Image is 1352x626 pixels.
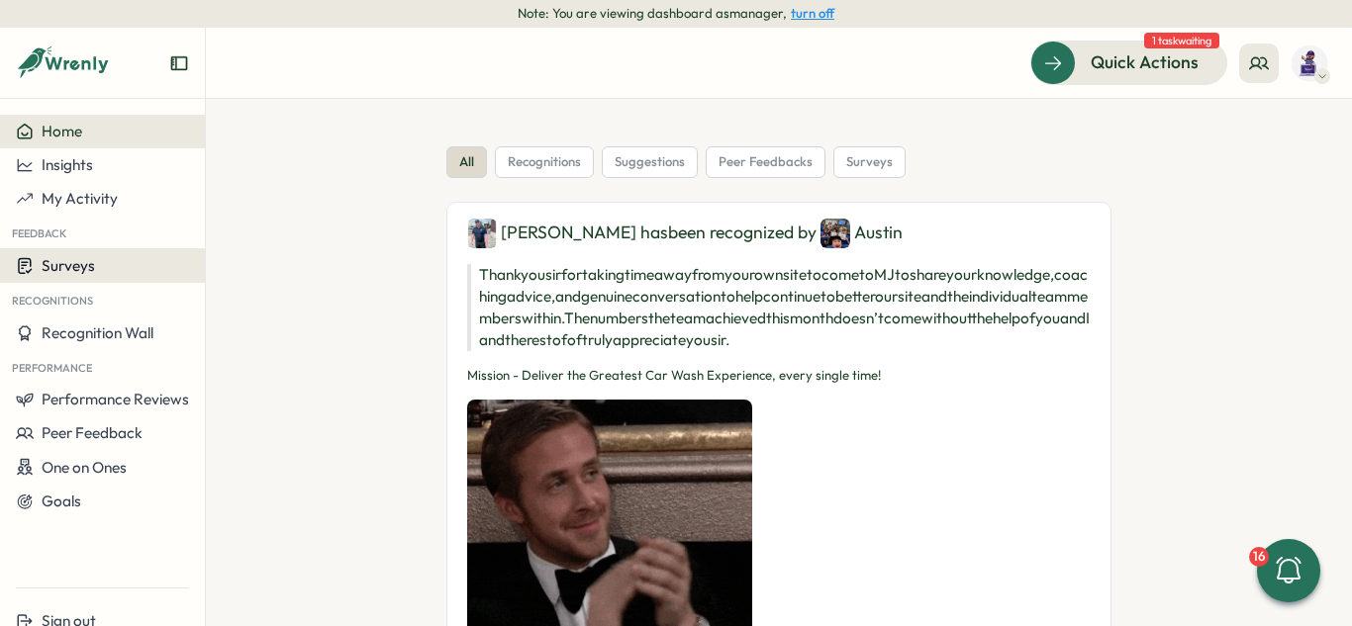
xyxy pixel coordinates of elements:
span: Goals [42,492,81,510]
div: Austin [821,219,903,248]
span: Recognition Wall [42,323,153,342]
span: peer feedbacks [719,153,813,171]
span: Note: You are viewing dashboard as manager , [518,5,787,23]
p: Thank you sir for taking time away from your own site to come to MJ to share your knowledge, coac... [467,264,1091,351]
img: Austin Murphy [821,219,850,248]
span: surveys [846,153,893,171]
span: recognitions [508,153,581,171]
img: James malone [467,219,497,248]
span: Surveys [42,256,95,275]
button: Expand sidebar [169,53,189,73]
span: One on Ones [42,458,127,477]
button: 16 [1257,539,1320,602]
span: Insights [42,155,93,174]
span: all [459,153,474,171]
span: Home [42,122,82,140]
span: Peer Feedback [42,423,143,442]
span: suggestions [615,153,685,171]
img: John Sproul [1291,45,1328,82]
span: My Activity [42,189,118,208]
button: turn off [791,6,834,21]
div: 16 [1249,547,1269,567]
span: 1 task waiting [1144,33,1219,48]
p: Mission - Deliver the Greatest Car Wash Experience, every single time! [467,367,1091,385]
span: Quick Actions [1091,49,1199,75]
div: [PERSON_NAME] has been recognized by [467,219,1091,248]
span: Performance Reviews [42,390,189,408]
button: Quick Actions [1030,41,1227,84]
